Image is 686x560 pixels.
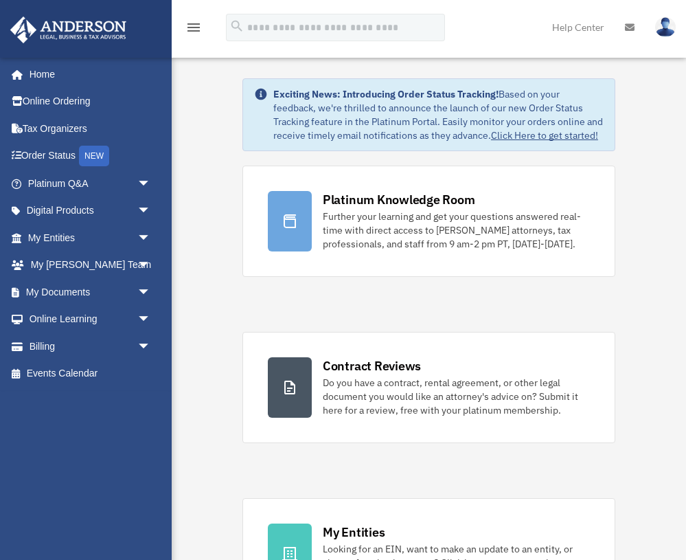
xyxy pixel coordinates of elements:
a: Online Ordering [10,88,172,115]
div: Contract Reviews [323,357,421,374]
a: Online Learningarrow_drop_down [10,306,172,333]
div: Do you have a contract, rental agreement, or other legal document you would like an attorney's ad... [323,376,590,417]
a: Click Here to get started! [491,129,598,142]
i: menu [185,19,202,36]
a: Events Calendar [10,360,172,388]
a: Tax Organizers [10,115,172,142]
a: menu [185,24,202,36]
span: arrow_drop_down [137,278,165,306]
div: My Entities [323,524,385,541]
div: Further your learning and get your questions answered real-time with direct access to [PERSON_NAM... [323,210,590,251]
span: arrow_drop_down [137,224,165,252]
a: Contract Reviews Do you have a contract, rental agreement, or other legal document you would like... [242,332,615,443]
a: Order StatusNEW [10,142,172,170]
a: Platinum Q&Aarrow_drop_down [10,170,172,197]
span: arrow_drop_down [137,333,165,361]
span: arrow_drop_down [137,170,165,198]
a: My Documentsarrow_drop_down [10,278,172,306]
img: Anderson Advisors Platinum Portal [6,16,130,43]
span: arrow_drop_down [137,197,165,225]
a: Digital Productsarrow_drop_down [10,197,172,225]
a: My [PERSON_NAME] Teamarrow_drop_down [10,251,172,279]
a: Billingarrow_drop_down [10,333,172,360]
div: Platinum Knowledge Room [323,191,475,208]
a: My Entitiesarrow_drop_down [10,224,172,251]
div: NEW [79,146,109,166]
span: arrow_drop_down [137,251,165,280]
img: User Pic [655,17,676,37]
i: search [229,19,244,34]
div: Based on your feedback, we're thrilled to announce the launch of our new Order Status Tracking fe... [273,87,604,142]
span: arrow_drop_down [137,306,165,334]
a: Home [10,60,165,88]
strong: Exciting News: Introducing Order Status Tracking! [273,88,499,100]
a: Platinum Knowledge Room Further your learning and get your questions answered real-time with dire... [242,166,615,277]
